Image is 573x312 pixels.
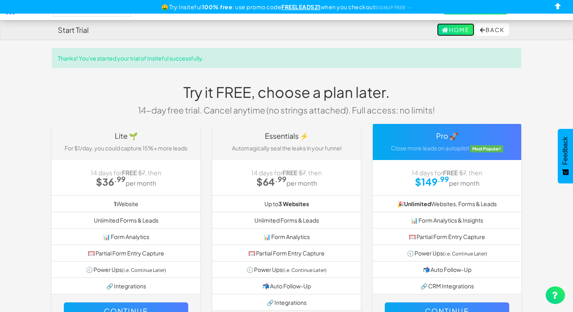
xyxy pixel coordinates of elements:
[91,169,161,176] span: 14 days for , then
[282,169,297,176] strong: FREE
[212,261,361,278] li: 🕥 Power Ups
[373,212,521,229] li: 📊 Form Analytics & Insights
[212,212,361,229] li: Unlimited Forms & Leads
[391,144,469,152] span: Close more leads on autopilot
[52,261,200,278] li: 🕥 Power Ups
[212,294,361,311] li: 🔗 Integrations
[562,137,569,165] span: Feedback
[443,251,487,257] small: (i.e. Continue Later)
[373,261,521,278] li: 📬 Auto Follow-Up
[212,228,361,245] li: 📊 Form Analytics
[52,195,200,212] li: Website
[470,145,504,152] span: Most Popular!
[114,200,116,207] b: 1
[58,132,194,140] h4: Lite 🌱
[415,176,449,188] strong: $149
[202,3,233,10] b: 100% free
[114,174,126,184] sup: .99
[52,48,521,68] div: Thanks! You've started your trial of Insiteful successfully.
[373,195,521,212] li: 🎉 Websites, Forms & Leads
[459,169,466,176] strike: $7
[52,245,200,261] li: 🥅 Partial Form Entry Capture
[373,278,521,294] li: 🔗 CRM Integrations
[373,228,521,245] li: 🥅 Partial Form Entry Capture
[58,26,89,34] h4: Start Trial
[379,132,515,140] h4: Pro 🚀
[282,267,327,273] small: (i.e. Continue Later)
[475,23,509,36] button: Back
[212,245,361,261] li: 🥅 Partial Form Entry Capture
[138,169,145,176] strike: $7
[373,245,521,261] li: 🕥 Power Ups
[412,169,482,176] span: 14 days for , then
[558,129,573,183] button: Feedback - Show survey
[437,23,474,36] a: Home
[299,169,305,176] strike: $7
[126,179,156,187] small: per month
[218,144,355,152] p: Automagically seal the leaks in your funnel
[96,176,126,188] strong: $36
[52,278,200,294] li: 🔗 Integrations
[404,200,431,207] strong: Unlimited
[122,169,137,176] strong: FREE
[212,195,361,212] li: Up to
[281,3,321,10] u: FREELEADS21
[52,228,200,245] li: 📊 Form Analytics
[278,200,309,207] b: 3 Websites
[256,176,286,188] strong: $64
[122,267,166,273] small: (i.e. Continue Later)
[286,179,317,187] small: per month
[251,169,322,176] span: 14 days for , then
[218,132,355,140] h4: Essentials ⚡
[275,174,286,184] sup: .99
[132,104,441,116] p: 14-day free trial. Cancel anytime (no strings attached). Full access: no limits!
[58,144,194,152] p: For $1/day, you could capture 15%+ more leads
[212,278,361,294] li: 📬 Auto Follow-Up
[375,5,412,10] a: SIGNUP FREE →
[437,174,449,184] sup: .99
[449,179,480,187] small: per month
[443,169,458,176] strong: FREE
[52,212,200,229] li: Unlimited Forms & Leads
[132,84,441,100] h1: Try it FREE, choose a plan later.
